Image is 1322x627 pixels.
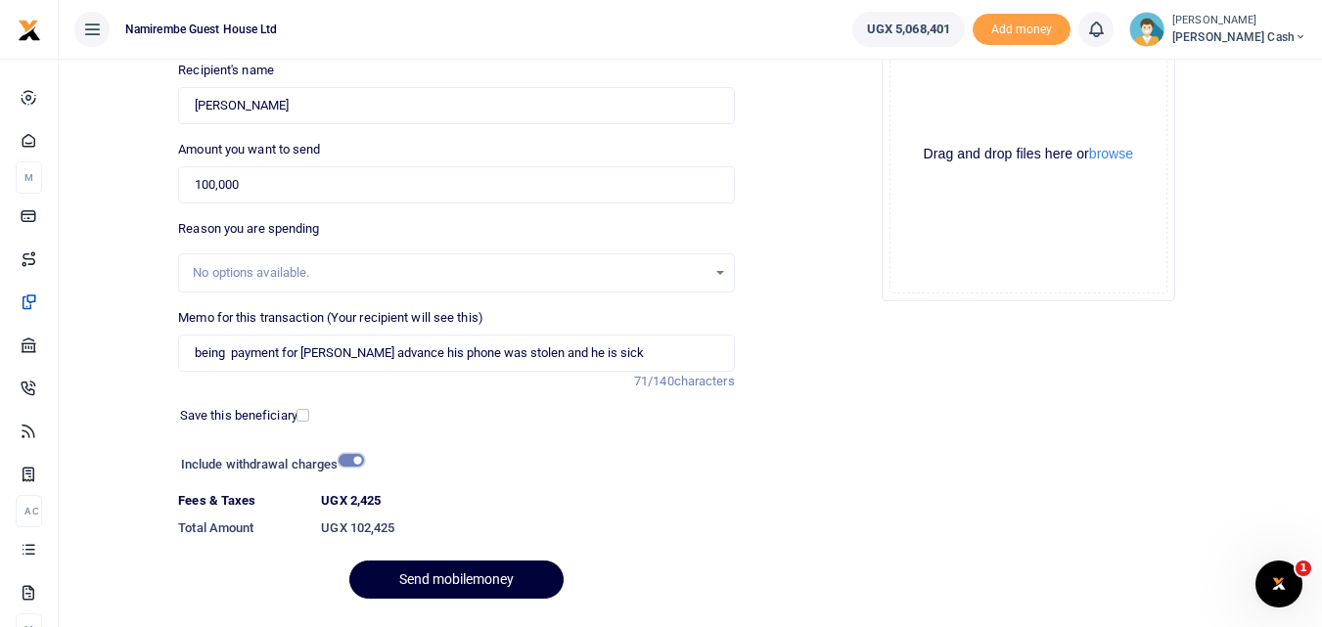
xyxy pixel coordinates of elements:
[867,20,950,39] span: UGX 5,068,401
[973,14,1071,46] li: Toup your wallet
[1296,560,1311,576] span: 1
[1089,147,1133,160] button: browse
[180,406,297,425] label: Save this beneficiary
[178,140,320,159] label: Amount you want to send
[178,335,734,372] input: Enter extra information
[349,560,564,599] button: Send mobilemoney
[18,19,41,42] img: logo-small
[178,166,734,203] input: UGX
[973,14,1071,46] span: Add money
[16,495,42,527] li: Ac
[178,219,319,239] label: Reason you are spending
[1172,13,1306,29] small: [PERSON_NAME]
[1255,560,1302,607] iframe: Intercom live chat
[178,61,274,80] label: Recipient's name
[1172,28,1306,46] span: [PERSON_NAME] Cash
[321,491,381,511] label: UGX 2,425
[16,161,42,194] li: M
[178,87,734,124] input: Loading name...
[973,21,1071,35] a: Add money
[178,308,483,328] label: Memo for this transaction (Your recipient will see this)
[852,12,965,47] a: UGX 5,068,401
[18,22,41,36] a: logo-small logo-large logo-large
[170,491,313,511] dt: Fees & Taxes
[193,263,706,283] div: No options available.
[321,520,734,536] h6: UGX 102,425
[634,374,674,388] span: 71/140
[181,457,355,472] h6: Include withdrawal charges
[674,374,735,388] span: characters
[882,8,1175,301] div: File Uploader
[1129,12,1164,47] img: profile-user
[890,145,1166,163] div: Drag and drop files here or
[117,21,286,38] span: Namirembe Guest House Ltd
[178,520,305,536] h6: Total Amount
[844,12,973,47] li: Wallet ballance
[1129,12,1306,47] a: profile-user [PERSON_NAME] [PERSON_NAME] Cash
